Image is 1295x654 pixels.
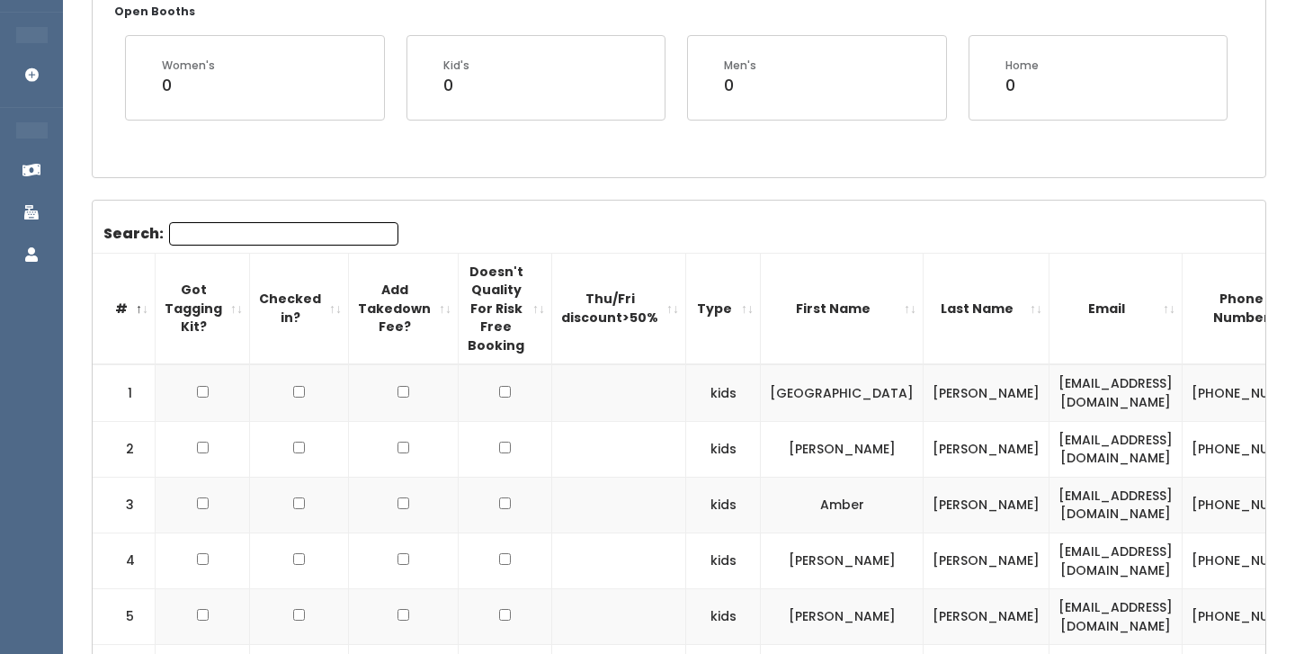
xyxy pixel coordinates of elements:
td: [PERSON_NAME] [924,533,1049,588]
th: Got Tagging Kit?: activate to sort column ascending [156,253,250,364]
td: Amber [761,477,924,533]
td: [EMAIL_ADDRESS][DOMAIN_NAME] [1049,589,1183,645]
td: [EMAIL_ADDRESS][DOMAIN_NAME] [1049,477,1183,533]
td: [PERSON_NAME] [924,364,1049,421]
input: Search: [169,222,398,246]
td: [PERSON_NAME] [761,421,924,477]
div: Men's [724,58,756,74]
th: First Name: activate to sort column ascending [761,253,924,364]
div: 0 [443,74,469,97]
small: Open Booths [114,4,195,19]
td: [GEOGRAPHIC_DATA] [761,364,924,421]
td: kids [686,477,761,533]
td: [PERSON_NAME] [924,589,1049,645]
td: [PERSON_NAME] [761,533,924,588]
td: [EMAIL_ADDRESS][DOMAIN_NAME] [1049,364,1183,421]
div: 0 [724,74,756,97]
td: [EMAIL_ADDRESS][DOMAIN_NAME] [1049,421,1183,477]
td: [PERSON_NAME] [761,589,924,645]
div: Kid's [443,58,469,74]
td: [PERSON_NAME] [924,477,1049,533]
td: kids [686,364,761,421]
th: Thu/Fri discount&gt;50%: activate to sort column ascending [552,253,686,364]
div: Home [1005,58,1039,74]
td: 3 [93,477,156,533]
th: Email: activate to sort column ascending [1049,253,1183,364]
td: kids [686,589,761,645]
div: Women's [162,58,215,74]
label: Search: [103,222,398,246]
td: [EMAIL_ADDRESS][DOMAIN_NAME] [1049,533,1183,588]
th: Checked in?: activate to sort column ascending [250,253,349,364]
th: Type: activate to sort column ascending [686,253,761,364]
td: 2 [93,421,156,477]
td: 5 [93,589,156,645]
th: Last Name: activate to sort column ascending [924,253,1049,364]
th: Doesn't Quality For Risk Free Booking : activate to sort column ascending [459,253,552,364]
td: kids [686,533,761,588]
td: kids [686,421,761,477]
td: [PERSON_NAME] [924,421,1049,477]
th: Add Takedown Fee?: activate to sort column ascending [349,253,459,364]
div: 0 [1005,74,1039,97]
th: #: activate to sort column descending [93,253,156,364]
td: 4 [93,533,156,588]
div: 0 [162,74,215,97]
td: 1 [93,364,156,421]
